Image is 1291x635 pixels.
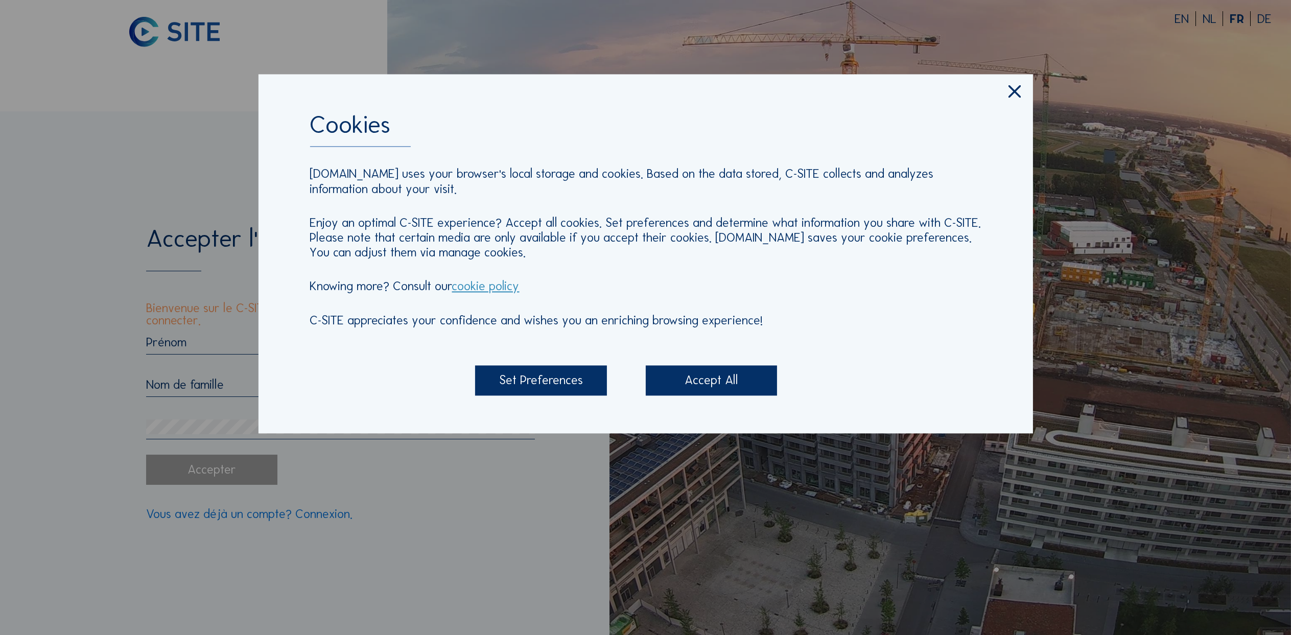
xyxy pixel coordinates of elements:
[310,279,981,294] p: Knowing more? Consult our
[310,112,981,147] div: Cookies
[310,215,981,260] p: Enjoy an optimal C-SITE experience? Accept all cookies. Set preferences and determine what inform...
[646,366,778,395] div: Accept All
[452,279,519,294] a: cookie policy
[475,366,607,395] div: Set Preferences
[310,167,981,196] p: [DOMAIN_NAME] uses your browser's local storage and cookies. Based on the data stored, C-SITE col...
[310,313,981,327] p: C-SITE appreciates your confidence and wishes you an enriching browsing experience!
